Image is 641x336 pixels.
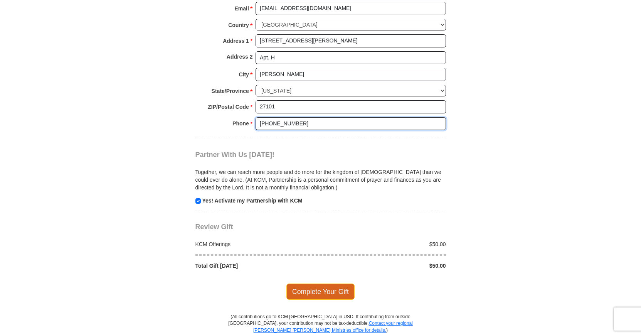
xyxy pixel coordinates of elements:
[232,118,249,129] strong: Phone
[253,321,413,333] a: Contact your regional [PERSON_NAME] [PERSON_NAME] Ministries office for details.
[239,69,249,80] strong: City
[286,284,355,300] span: Complete Your Gift
[191,240,321,248] div: KCM Offerings
[321,240,450,248] div: $50.00
[195,151,275,159] span: Partner With Us [DATE]!
[208,101,249,112] strong: ZIP/Postal Code
[227,51,253,62] strong: Address 2
[212,86,249,96] strong: State/Province
[195,168,446,191] p: Together, we can reach more people and do more for the kingdom of [DEMOGRAPHIC_DATA] than we coul...
[223,35,249,46] strong: Address 1
[195,223,233,231] span: Review Gift
[202,198,302,204] strong: Yes! Activate my Partnership with KCM
[191,262,321,270] div: Total Gift [DATE]
[321,262,450,270] div: $50.00
[228,20,249,30] strong: Country
[235,3,249,14] strong: Email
